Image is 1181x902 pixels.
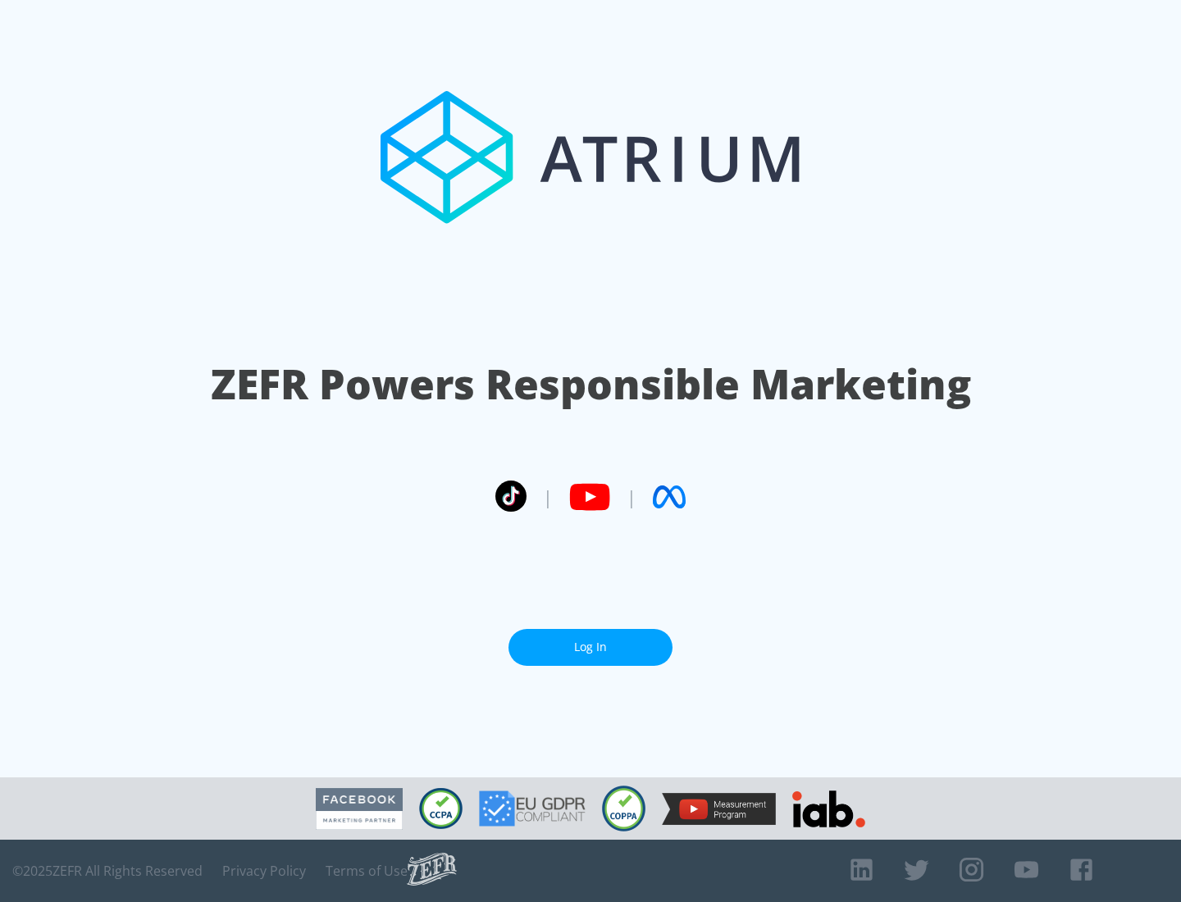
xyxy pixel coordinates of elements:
h1: ZEFR Powers Responsible Marketing [211,356,971,412]
img: GDPR Compliant [479,790,586,827]
span: | [543,485,553,509]
img: COPPA Compliant [602,786,645,831]
span: © 2025 ZEFR All Rights Reserved [12,863,203,879]
img: IAB [792,790,865,827]
img: Facebook Marketing Partner [316,788,403,830]
img: CCPA Compliant [419,788,463,829]
a: Terms of Use [326,863,408,879]
img: YouTube Measurement Program [662,793,776,825]
a: Log In [508,629,673,666]
a: Privacy Policy [222,863,306,879]
span: | [627,485,636,509]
